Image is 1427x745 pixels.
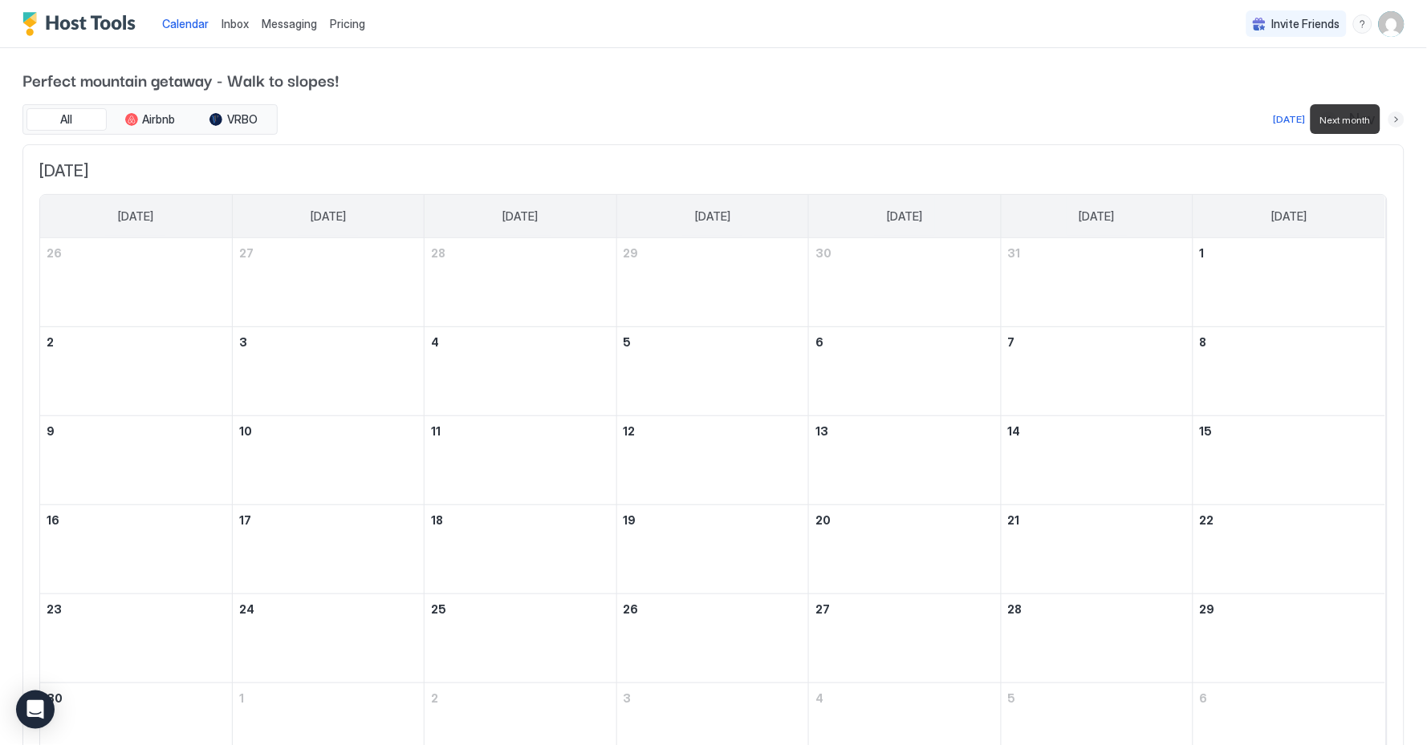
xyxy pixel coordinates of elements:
[239,424,252,438] span: 10
[487,195,555,238] a: Tuesday
[679,195,746,238] a: Wednesday
[162,17,209,30] span: Calendar
[1193,327,1385,416] td: November 8, 2025
[232,327,424,416] td: November 3, 2025
[425,505,616,535] a: November 18, 2025
[425,327,616,416] td: November 4, 2025
[425,594,616,624] a: November 25, 2025
[40,416,232,505] td: November 9, 2025
[1256,195,1323,238] a: Saturday
[617,327,808,357] a: November 5, 2025
[47,602,62,616] span: 23
[616,238,808,327] td: October 29, 2025
[1200,246,1205,260] span: 1
[1001,327,1193,416] td: November 7, 2025
[425,416,616,505] td: November 11, 2025
[616,327,808,416] td: November 5, 2025
[1272,209,1307,224] span: [DATE]
[809,416,1001,505] td: November 13, 2025
[1002,327,1193,357] a: November 7, 2025
[815,246,831,260] span: 30
[809,594,1000,624] a: November 27, 2025
[431,246,445,260] span: 28
[815,602,830,616] span: 27
[809,505,1001,594] td: November 20, 2025
[239,246,254,260] span: 27
[227,112,258,127] span: VRBO
[617,594,808,624] a: November 26, 2025
[503,209,539,224] span: [DATE]
[431,602,446,616] span: 25
[239,335,247,349] span: 3
[1079,209,1115,224] span: [DATE]
[809,594,1001,683] td: November 27, 2025
[616,416,808,505] td: November 12, 2025
[40,238,232,268] a: October 26, 2025
[624,335,632,349] span: 5
[47,424,55,438] span: 9
[815,335,823,349] span: 6
[239,691,244,705] span: 1
[143,112,176,127] span: Airbnb
[239,602,254,616] span: 24
[425,683,616,713] a: December 2, 2025
[222,15,249,32] a: Inbox
[1193,594,1385,683] td: November 29, 2025
[425,238,616,268] a: October 28, 2025
[809,327,1000,357] a: November 6, 2025
[233,238,424,268] a: October 27, 2025
[39,161,1388,181] span: [DATE]
[1002,416,1193,446] a: November 14, 2025
[40,594,232,683] td: November 23, 2025
[1271,110,1308,129] button: [DATE]
[110,108,190,131] button: Airbnb
[425,505,616,594] td: November 18, 2025
[887,209,922,224] span: [DATE]
[1001,416,1193,505] td: November 14, 2025
[1379,11,1405,37] div: User profile
[425,416,616,446] a: November 11, 2025
[1193,238,1385,268] a: November 1, 2025
[1001,238,1193,327] td: October 31, 2025
[232,416,424,505] td: November 10, 2025
[162,15,209,32] a: Calendar
[1353,14,1372,34] div: menu
[1200,691,1208,705] span: 6
[809,683,1000,713] a: December 4, 2025
[16,690,55,729] div: Open Intercom Messenger
[617,238,808,268] a: October 29, 2025
[1274,112,1306,127] div: [DATE]
[617,505,808,535] a: November 19, 2025
[222,17,249,30] span: Inbox
[47,246,62,260] span: 26
[617,416,808,446] a: November 12, 2025
[431,691,438,705] span: 2
[815,691,823,705] span: 4
[431,335,439,349] span: 4
[1200,335,1207,349] span: 8
[431,424,441,438] span: 11
[232,505,424,594] td: November 17, 2025
[26,108,107,131] button: All
[1272,17,1340,31] span: Invite Friends
[809,238,1001,327] td: October 30, 2025
[40,416,232,446] a: November 9, 2025
[1008,246,1021,260] span: 31
[616,594,808,683] td: November 26, 2025
[695,209,730,224] span: [DATE]
[1193,327,1385,357] a: November 8, 2025
[809,505,1000,535] a: November 20, 2025
[1063,195,1131,238] a: Friday
[431,513,443,527] span: 18
[47,691,63,705] span: 30
[1200,513,1214,527] span: 22
[40,594,232,624] a: November 23, 2025
[22,67,1405,91] span: Perfect mountain getaway - Walk to slopes!
[233,416,424,446] a: November 10, 2025
[40,505,232,535] a: November 16, 2025
[809,238,1000,268] a: October 30, 2025
[1193,416,1385,505] td: November 15, 2025
[102,195,169,238] a: Sunday
[40,327,232,416] td: November 2, 2025
[1388,111,1405,128] button: Next month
